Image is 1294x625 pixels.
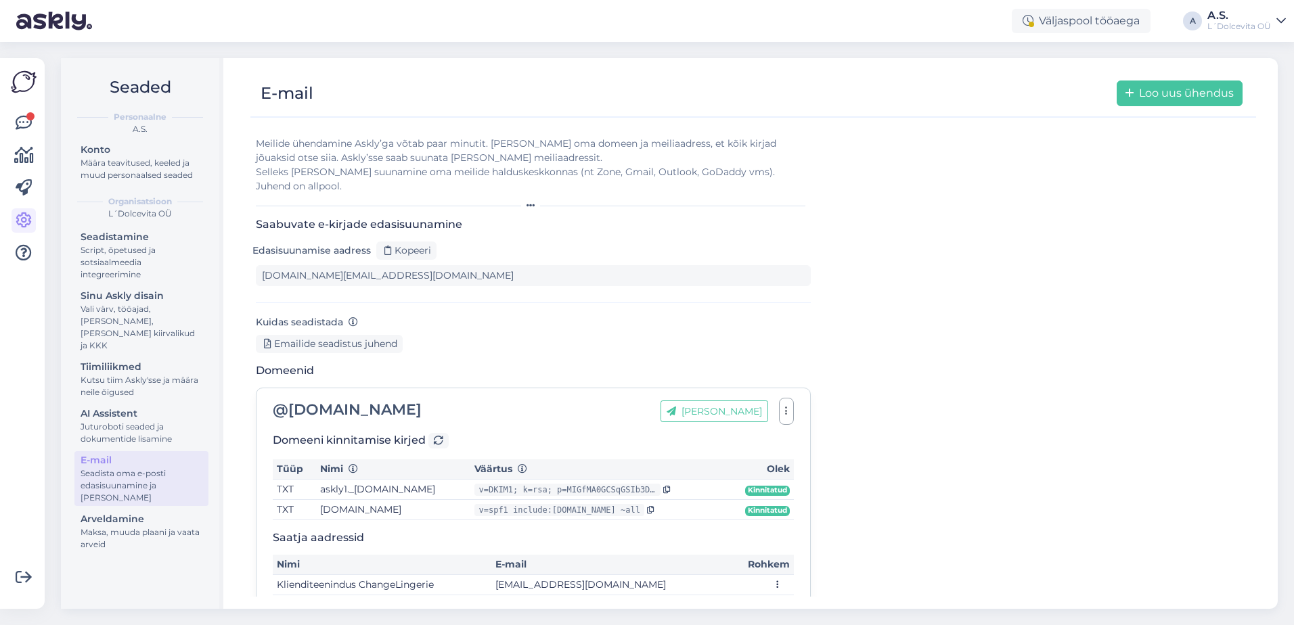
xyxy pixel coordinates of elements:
[273,433,794,448] h3: Domeeni kinnitamise kirjed
[74,451,208,506] a: E-mailSeadista oma e-posti edasisuunamine ja [PERSON_NAME]
[81,453,202,467] div: E-mail
[728,555,794,575] th: Rohkem
[74,358,208,400] a: TiimiliikmedKutsu tiim Askly'sse ja määra neile õigused
[474,484,661,496] div: v=DKIM1; k=rsa; p=MIGfMA0GCSqGSIb3DQEBAQUAA4GNADCBiQKBgQCawKZzjzqlo1UgGhlejROtvUa/ldSFTsyRez43QvL...
[474,504,644,516] div: v=spf1 include:[DOMAIN_NAME] ~all
[316,480,470,500] td: askly1._[DOMAIN_NAME]
[81,526,202,551] div: Maksa, muuda plaani ja vaata arveid
[261,80,313,106] div: E-mail
[256,137,811,193] div: Meilide ühendamine Askly’ga võtab paar minutit. [PERSON_NAME] oma domeen ja meiliaadress, et kõik...
[81,374,202,398] div: Kutsu tiim Askly'sse ja määra neile õigused
[81,421,202,445] div: Juturoboti seaded ja dokumentide lisamine
[1012,9,1151,33] div: Väljaspool tööaega
[81,512,202,526] div: Arveldamine
[11,69,37,95] img: Askly Logo
[491,555,728,575] th: E-mail
[745,486,790,496] span: Kinnitatud
[491,575,728,595] td: [EMAIL_ADDRESS][DOMAIN_NAME]
[114,111,166,123] b: Personaalne
[81,467,202,504] div: Seadista oma e-posti edasisuunamine ja [PERSON_NAME]
[256,315,358,329] label: Kuidas seadistada
[108,195,172,208] b: Organisatsioon
[273,400,288,419] span: @
[661,400,768,422] button: [PERSON_NAME]
[273,531,794,544] h3: Saatja aadressid
[256,335,403,353] div: Emailide seadistus juhend
[74,228,208,283] a: SeadistamineScript, õpetused ja sotsiaalmeedia integreerimine
[81,244,202,281] div: Script, õpetused ja sotsiaalmeedia integreerimine
[273,500,316,520] td: TXT
[81,230,202,244] div: Seadistamine
[273,480,316,500] td: TXT
[81,143,202,157] div: Konto
[74,141,208,183] a: KontoMäära teavitused, keeled ja muud personaalsed seaded
[74,287,208,354] a: Sinu Askly disainVali värv, tööajad, [PERSON_NAME], [PERSON_NAME] kiirvalikud ja KKK
[273,555,491,575] th: Nimi
[72,74,208,100] h2: Seaded
[273,459,316,480] th: Tüüp
[74,510,208,553] a: ArveldamineMaksa, muuda plaani ja vaata arveid
[1117,80,1243,106] button: Loo uus ühendus
[470,459,727,480] th: Väärtus
[256,218,811,231] h3: Saabuvate e-kirjade edasisuunamine
[81,407,202,421] div: AI Assistent
[1207,10,1271,21] div: A.S.
[316,459,470,480] th: Nimi
[1183,11,1202,30] div: A
[72,208,208,220] div: L´Dolcevita OÜ
[252,244,371,258] label: Edasisuunamise aadress
[81,360,202,374] div: Tiimiliikmed
[256,364,811,377] h3: Domeenid
[745,506,790,517] span: Kinnitatud
[316,500,470,520] td: [DOMAIN_NAME]
[273,402,422,417] div: [DOMAIN_NAME]
[81,303,202,352] div: Vali värv, tööajad, [PERSON_NAME], [PERSON_NAME] kiirvalikud ja KKK
[728,459,794,480] th: Olek
[72,123,208,135] div: A.S.
[256,265,811,286] input: 123-support-example@customer-support.askly.me
[1207,10,1286,32] a: A.S.L´Dolcevita OÜ
[1207,21,1271,32] div: L´Dolcevita OÜ
[81,157,202,181] div: Määra teavitused, keeled ja muud personaalsed seaded
[74,404,208,447] a: AI AssistentJuturoboti seaded ja dokumentide lisamine
[273,575,491,595] td: Klienditeenindus ChangeLingerie
[81,289,202,303] div: Sinu Askly disain
[376,241,437,260] div: Kopeeri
